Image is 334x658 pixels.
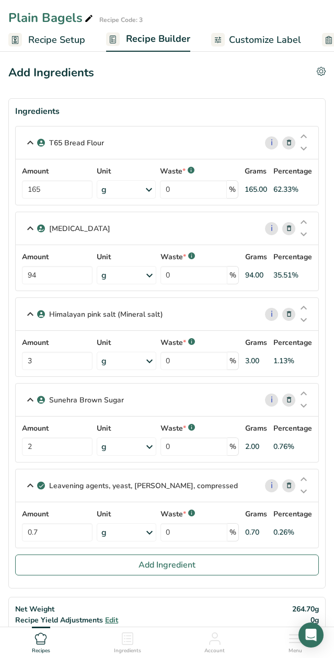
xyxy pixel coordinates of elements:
[160,423,186,434] p: Waste
[273,509,312,520] p: Percentage
[273,166,312,177] p: Percentage
[273,355,294,366] div: 1.13%
[16,126,318,159] div: T65 Bread Flour i
[160,251,186,262] p: Waste
[16,212,318,245] div: [MEDICAL_DATA] i
[8,64,94,82] div: Add Ingredients
[101,355,107,367] div: g
[273,337,312,348] p: Percentage
[139,559,195,571] span: Add Ingredient
[204,627,225,655] a: Account
[97,337,156,348] label: Unit
[49,395,124,406] p: Sunehra Brown Sugar
[15,555,319,575] button: Add Ingredient
[49,137,104,148] p: T65 Bread Flour
[22,337,93,348] label: Amount
[245,337,267,348] p: Grams
[22,251,93,262] label: Amount
[265,394,278,407] a: i
[265,136,278,149] a: i
[126,32,190,46] span: Recipe Builder
[310,615,319,625] span: 0g
[265,308,278,321] a: i
[49,480,238,491] p: Leavening agents, yeast, [PERSON_NAME], compressed
[101,269,107,282] div: g
[16,469,318,502] div: Leavening agents, yeast, [PERSON_NAME], compressed i
[32,627,50,655] a: Recipes
[99,15,143,25] div: Recipe Code: 3
[49,309,163,320] p: Himalayan pink salt (Mineral salt)
[160,166,186,177] p: Waste
[28,33,85,47] span: Recipe Setup
[101,441,107,453] div: g
[245,166,267,177] p: Grams
[8,8,95,27] div: Plain Bagels
[245,509,267,520] p: Grams
[160,509,186,520] p: Waste
[15,615,103,625] span: Recipe Yield Adjustments
[204,647,225,655] span: Account
[265,479,278,492] a: i
[273,423,312,434] p: Percentage
[49,223,110,234] p: [MEDICAL_DATA]
[160,337,186,348] p: Waste
[114,647,141,655] span: Ingredients
[97,251,156,262] label: Unit
[245,270,263,281] div: 94.00
[229,33,301,47] span: Customize Label
[97,509,156,520] label: Unit
[265,222,278,235] a: i
[289,647,302,655] span: Menu
[22,423,93,434] label: Amount
[245,423,267,434] p: Grams
[15,105,319,118] div: Ingredients
[105,615,118,625] span: Edit
[211,28,301,52] a: Customize Label
[106,27,190,52] a: Recipe Builder
[32,647,50,655] span: Recipes
[292,604,319,614] span: 264.70g
[97,423,156,434] label: Unit
[101,183,107,196] div: g
[245,441,259,452] div: 2.00
[15,604,54,614] span: Net Weight
[298,622,324,648] div: Open Intercom Messenger
[273,441,294,452] div: 0.76%
[273,270,298,281] div: 35.51%
[22,509,93,520] label: Amount
[245,184,267,195] div: 165.00
[101,526,107,539] div: g
[245,527,259,538] div: 0.70
[273,184,298,195] div: 62.33%
[245,355,259,366] div: 3.00
[22,166,93,177] label: Amount
[273,251,312,262] p: Percentage
[273,527,294,538] div: 0.26%
[16,298,318,331] div: Himalayan pink salt (Mineral salt) i
[8,28,85,52] a: Recipe Setup
[97,166,156,177] label: Unit
[16,384,318,417] div: Sunehra Brown Sugar i
[245,251,267,262] p: Grams
[114,627,141,655] a: Ingredients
